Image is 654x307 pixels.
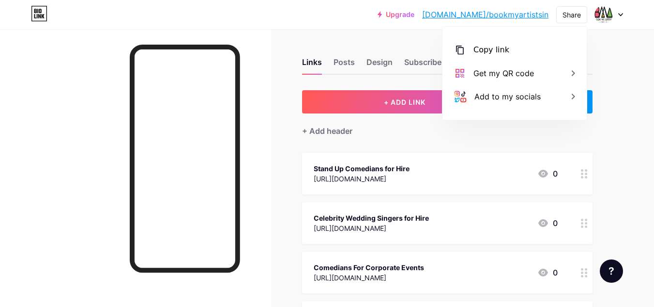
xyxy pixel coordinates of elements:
button: + ADD LINK [302,90,508,113]
div: 0 [537,217,558,229]
div: [URL][DOMAIN_NAME] [314,174,410,184]
div: Copy link [473,44,509,56]
div: Comedians For Corporate Events [314,262,424,273]
div: Design [366,56,393,74]
div: Stand Up Comedians for Hire [314,163,410,174]
div: [URL][DOMAIN_NAME] [314,223,429,233]
div: Celebrity Wedding Singers for Hire [314,213,429,223]
span: + ADD LINK [384,98,426,106]
a: Upgrade [378,11,414,18]
div: [URL][DOMAIN_NAME] [314,273,424,283]
img: bookmyartistsin [594,5,613,24]
a: [DOMAIN_NAME]/bookmyartistsin [422,9,548,20]
div: + Add header [302,125,352,137]
div: Subscribers [404,56,449,74]
div: 0 [537,267,558,278]
div: Share [563,10,581,20]
div: Posts [334,56,355,74]
div: Links [302,56,322,74]
div: 0 [537,168,558,179]
div: Add to my socials [474,91,541,102]
div: Get my QR code [473,67,534,79]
